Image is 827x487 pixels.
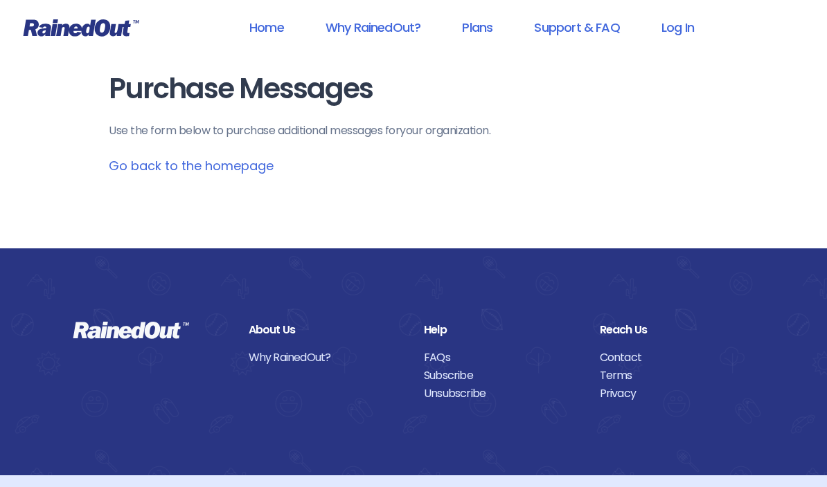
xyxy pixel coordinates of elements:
[109,122,718,139] p: Use the form below to purchase additional messages for your organization .
[109,73,718,104] h1: Purchase Messages
[424,385,579,403] a: Unsubscribe
[424,349,579,367] a: FAQs
[600,321,755,339] div: Reach Us
[231,12,302,43] a: Home
[516,12,637,43] a: Support & FAQ
[444,12,510,43] a: Plans
[249,349,404,367] a: Why RainedOut?
[643,12,712,43] a: Log In
[424,367,579,385] a: Subscribe
[600,349,755,367] a: Contact
[424,321,579,339] div: Help
[600,385,755,403] a: Privacy
[249,321,404,339] div: About Us
[308,12,439,43] a: Why RainedOut?
[109,157,274,174] a: Go back to the homepage
[600,367,755,385] a: Terms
